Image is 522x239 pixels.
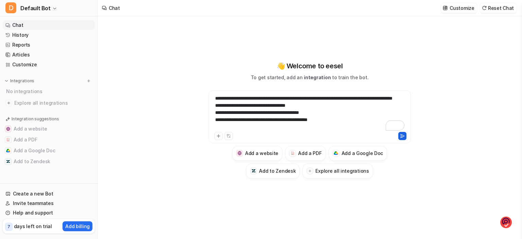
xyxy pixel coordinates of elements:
[6,127,10,131] img: Add a website
[3,145,95,156] button: Add a Google DocAdd a Google Doc
[210,95,409,131] div: To enrich screen reader interactions, please activate Accessibility in Grammarly extension settings
[315,167,369,174] h3: Explore all integrations
[251,169,256,173] img: Add to Zendesk
[500,216,512,229] img: o1IwAAAABJRU5ErkJggg==
[304,74,331,80] span: integration
[3,30,95,40] a: History
[329,146,387,161] button: Add a Google DocAdd a Google Doc
[3,40,95,50] a: Reports
[5,100,12,106] img: explore all integrations
[14,98,92,108] span: Explore all integrations
[86,79,91,83] img: menu_add.svg
[291,151,295,155] img: Add a PDF
[3,123,95,134] button: Add a websiteAdd a website
[450,4,474,12] p: Customize
[63,221,92,231] button: Add billing
[3,134,95,145] button: Add a PDFAdd a PDF
[232,146,282,161] button: Add a websiteAdd a website
[480,3,517,13] button: Reset Chat
[4,86,95,97] div: No integrations
[302,164,373,178] button: Explore all integrations
[5,2,16,13] span: D
[3,199,95,208] a: Invite teammates
[285,146,326,161] button: Add a PDFAdd a PDF
[441,3,477,13] button: Customize
[12,116,59,122] p: Integration suggestions
[251,74,368,81] p: To get started, add an to train the bot.
[14,223,52,230] p: days left on trial
[7,224,10,230] p: 7
[334,151,338,155] img: Add a Google Doc
[298,150,321,157] h3: Add a PDF
[3,98,95,108] a: Explore all integrations
[482,5,487,11] img: reset
[6,149,10,153] img: Add a Google Doc
[3,60,95,69] a: Customize
[342,150,383,157] h3: Add a Google Doc
[6,138,10,142] img: Add a PDF
[3,189,95,199] a: Create a new Bot
[443,5,448,11] img: customize
[245,150,278,157] h3: Add a website
[3,208,95,218] a: Help and support
[3,156,95,167] button: Add to ZendeskAdd to Zendesk
[10,78,34,84] p: Integrations
[3,50,95,59] a: Articles
[6,159,10,164] img: Add to Zendesk
[246,164,300,178] button: Add to ZendeskAdd to Zendesk
[3,20,95,30] a: Chat
[109,4,120,12] div: Chat
[20,3,51,13] span: Default Bot
[65,223,90,230] p: Add billing
[259,167,296,174] h3: Add to Zendesk
[238,151,242,155] img: Add a website
[277,61,343,71] p: 👋 Welcome to eesel
[4,79,9,83] img: expand menu
[3,78,36,84] button: Integrations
